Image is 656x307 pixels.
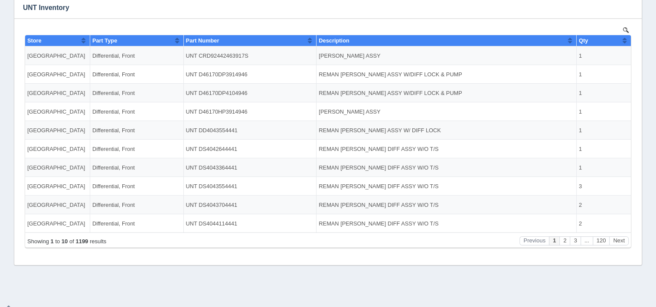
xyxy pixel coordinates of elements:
td: UNT DD4043554441 [160,94,294,112]
td: UNT DS4044114441 [160,187,294,206]
td: REMAN [PERSON_NAME] DIFF ASSY W/O T/S [294,168,554,187]
td: 1 [553,94,608,112]
td: [PERSON_NAME] ASSY [294,19,554,38]
span: Store [4,10,19,16]
td: REMAN [PERSON_NAME] ASSY W/DIFF LOCK & PUMP [294,38,554,56]
b: 1199 [52,211,65,217]
button: Sort column ascending [599,8,604,18]
td: REMAN [PERSON_NAME] ASSY W/DIFF LOCK & PUMP [294,56,554,75]
td: UNT D46170HP3914946 [160,75,294,94]
span: Qty [556,10,565,16]
td: Differential, Front [67,187,160,206]
div: Page 1 of 120 [4,211,83,218]
td: Differential, Front [67,168,160,187]
td: 1 [553,19,608,38]
td: [GEOGRAPHIC_DATA] [2,131,67,150]
td: 1 [553,56,608,75]
td: [GEOGRAPHIC_DATA] [2,19,67,38]
td: Differential, Front [67,38,160,56]
span: Part Number [163,10,196,16]
button: Page 1 [526,209,536,218]
button: Page 3 [547,209,557,218]
td: REMAN [PERSON_NAME] DIFF ASSY W/O T/S [294,187,554,206]
button: Sort column ascending [544,8,550,18]
td: REMAN [PERSON_NAME] DIFF ASSY W/O T/S [294,131,554,150]
td: [GEOGRAPHIC_DATA] [2,75,67,94]
td: Differential, Front [67,56,160,75]
td: UNT DS4043364441 [160,131,294,150]
b: 10 [39,211,45,217]
span: Part Type [69,10,94,16]
button: Sort column ascending [58,8,63,18]
td: 1 [553,75,608,94]
td: Differential, Front [67,19,160,38]
td: UNT CRD92442463917S [160,19,294,38]
td: REMAN [PERSON_NAME] DIFF ASSY W/O T/S [294,112,554,131]
td: UNT DS4043704441 [160,168,294,187]
td: UNT D46170DP3914946 [160,38,294,56]
button: Page 2 [536,209,547,218]
td: Differential, Front [67,150,160,168]
button: Sort column ascending [284,8,290,18]
td: Differential, Front [67,131,160,150]
td: 1 [553,38,608,56]
td: Differential, Front [67,94,160,112]
td: 1 [553,131,608,150]
button: Next [586,209,606,218]
td: REMAN [PERSON_NAME] DIFF ASSY W/O T/S [294,150,554,168]
td: [GEOGRAPHIC_DATA] [2,187,67,206]
td: [GEOGRAPHIC_DATA] [2,38,67,56]
span: Description [296,10,326,16]
td: [GEOGRAPHIC_DATA] [2,150,67,168]
td: [PERSON_NAME] ASSY [294,75,554,94]
td: UNT D46170DP4104946 [160,56,294,75]
td: [GEOGRAPHIC_DATA] [2,112,67,131]
td: 1 [553,112,608,131]
button: Previous [496,209,526,218]
b: 1 [28,211,31,217]
button: Sort column ascending [151,8,157,18]
td: [GEOGRAPHIC_DATA] [2,94,67,112]
td: [GEOGRAPHIC_DATA] [2,168,67,187]
td: Differential, Front [67,112,160,131]
td: [GEOGRAPHIC_DATA] [2,56,67,75]
button: Page 120 [570,209,587,218]
td: Differential, Front [67,75,160,94]
button: ... [558,209,570,218]
td: 3 [553,150,608,168]
td: UNT DS4043554441 [160,150,294,168]
td: 2 [553,187,608,206]
td: 2 [553,168,608,187]
td: UNT DS4042644441 [160,112,294,131]
td: REMAN [PERSON_NAME] ASSY W/ DIFF LOCK [294,94,554,112]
